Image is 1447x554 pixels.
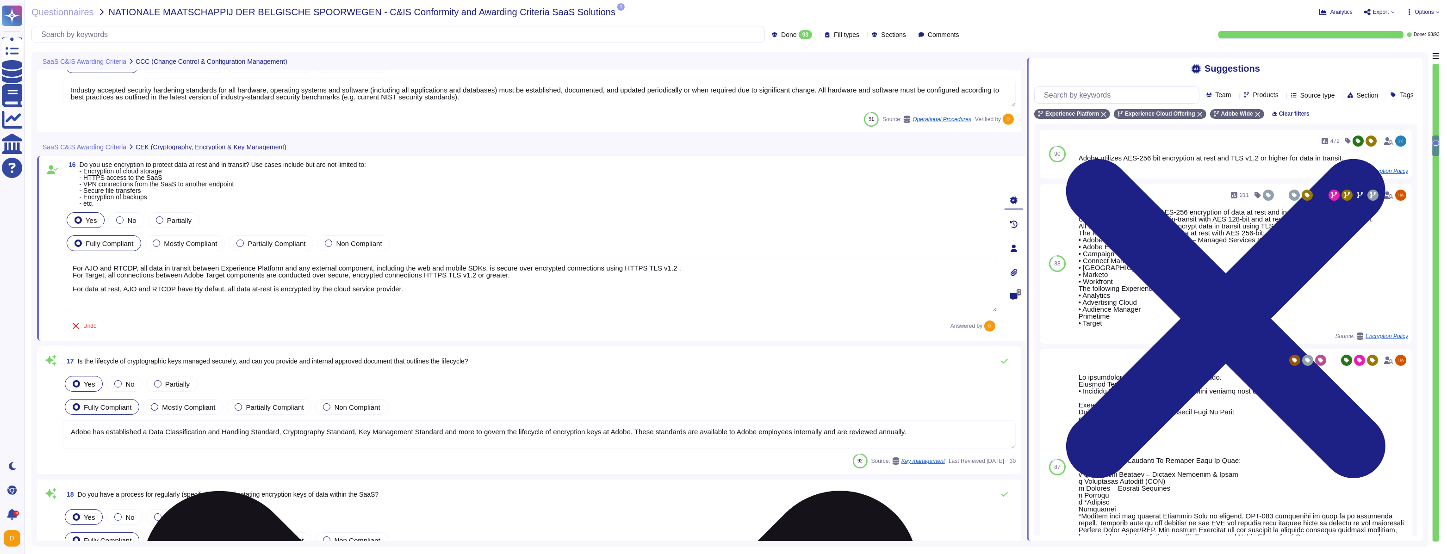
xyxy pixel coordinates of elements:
span: 16 [65,161,76,168]
span: CCC (Change Control & Configuration Management) [136,58,287,65]
span: Fill types [834,31,859,38]
span: No [127,216,136,224]
span: Do you use encryption to protect data at rest and in transit? Use cases include but are not limit... [80,161,366,207]
span: CEK (Cryptography, Encryption & Key Management) [136,144,286,150]
span: 1 [617,3,625,11]
div: 93 [799,30,812,39]
span: Questionnaires [31,7,94,17]
span: Analytics [1330,9,1353,15]
span: Partially [167,216,192,224]
img: user [4,530,20,547]
span: Done: [1414,32,1426,37]
input: Search by keywords [1039,87,1199,103]
span: Options [1415,9,1434,15]
textarea: For AJO and RTCDP, all data in transit between Experience Platform and any external component, in... [65,257,997,312]
span: Comments [928,31,959,38]
img: user [1395,355,1406,366]
span: 92 [857,458,863,463]
span: NATIONALE MAATSCHAPPIJ DER BELGISCHE SPOORWEGEN - C&IS Conformity and Awarding Criteria SaaS Solu... [109,7,616,17]
span: SaaS C&IS Awarding Criteria [43,144,126,150]
span: Partially Compliant [248,240,305,247]
img: user [1395,190,1406,201]
button: user [2,528,27,548]
span: Non Compliant [336,240,382,247]
span: 88 [1054,261,1060,266]
span: Verified by [975,117,1001,122]
span: Operational Procedures [913,117,971,122]
input: Search by keywords [37,26,764,43]
span: 30 [1008,458,1016,464]
span: Source: [882,116,971,123]
span: SaaS C&IS Awarding Criteria [43,58,126,65]
textarea: Adobe has established a Data Classification and Handling Standard, Cryptography Standard, Key Man... [63,420,1016,449]
span: 87 [1054,464,1060,470]
span: Fully Compliant [86,240,133,247]
span: Sections [881,31,906,38]
button: Analytics [1319,8,1353,16]
img: user [1003,114,1014,125]
span: 91 [869,117,874,122]
img: user [984,320,995,332]
span: Yes [86,216,97,224]
div: 9+ [13,511,19,516]
span: 18 [63,491,74,498]
span: 0 [1017,289,1022,295]
span: 93 / 93 [1428,32,1440,37]
img: user [1395,135,1406,147]
span: 17 [63,358,74,364]
span: Mostly Compliant [164,240,217,247]
span: 90 [1054,151,1060,157]
textarea: Industry accepted security hardening standards for all hardware, operating systems and software (... [63,79,1016,107]
span: Export [1373,9,1389,15]
span: Done [781,31,796,38]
